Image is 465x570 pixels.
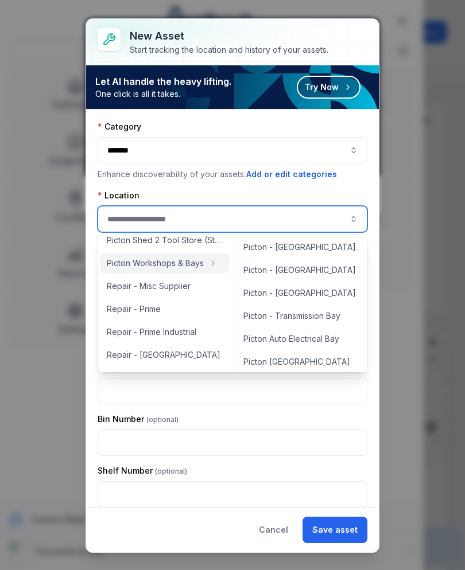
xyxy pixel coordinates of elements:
[297,76,361,99] button: Try Now
[95,75,231,88] strong: Let AI handle the heavy lifting.
[243,264,356,276] span: Picton - [GEOGRAPHIC_DATA]
[107,257,204,269] span: Picton Workshops & Bays
[243,287,356,299] span: Picton - [GEOGRAPHIC_DATA]
[130,44,328,56] div: Start tracking the location and history of your assets.
[98,413,179,425] label: Bin Number
[107,280,191,292] span: Repair - Misc Supplier
[107,326,196,338] span: Repair - Prime Industrial
[243,241,356,253] span: Picton - [GEOGRAPHIC_DATA]
[246,168,338,181] button: Add or edit categories
[243,356,350,368] span: Picton [GEOGRAPHIC_DATA]
[107,235,222,246] span: Picton Shed 2 Tool Store (Storage)
[243,310,340,322] span: Picton - Transmission Bay
[98,465,187,477] label: Shelf Number
[130,28,328,44] h3: New asset
[243,333,339,345] span: Picton Auto Electrical Bay
[249,517,298,543] button: Cancel
[303,517,367,543] button: Save asset
[98,168,367,181] p: Enhance discoverability of your assets.
[98,121,141,132] label: Category
[107,303,161,315] span: Repair - Prime
[107,349,220,361] span: Repair - [GEOGRAPHIC_DATA]
[95,88,231,100] span: One click is all it takes.
[98,190,139,201] label: Location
